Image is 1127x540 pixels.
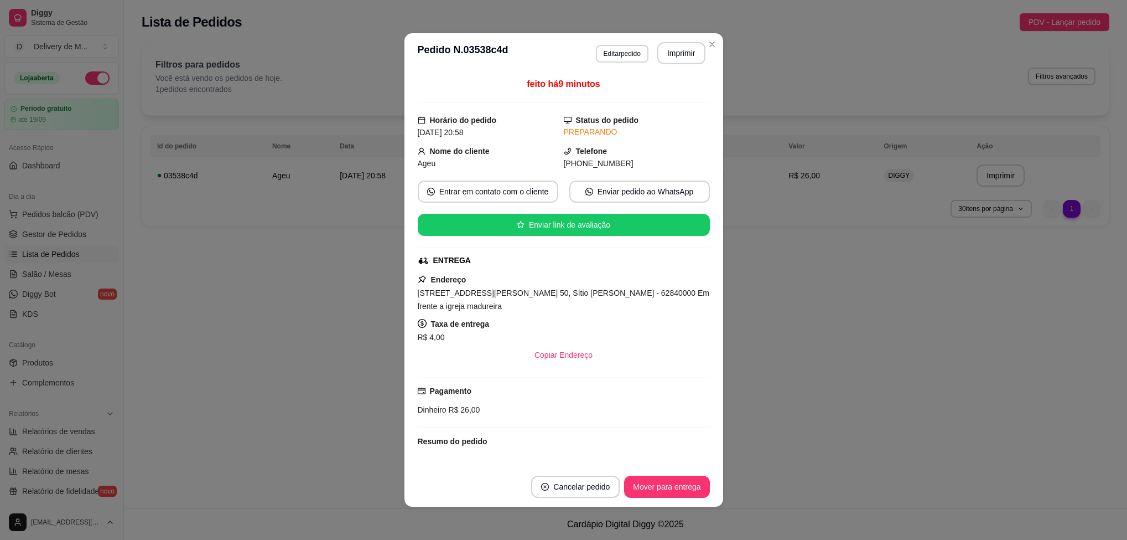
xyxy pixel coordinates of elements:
span: whats-app [585,188,593,196]
span: [STREET_ADDRESS][PERSON_NAME] 50, Sítio [PERSON_NAME] - 62840000 Em frente a igreja madureira [418,289,710,311]
button: Mover para entrega [624,476,709,498]
strong: Resumo do pedido [418,437,487,446]
span: star [517,221,524,229]
button: close-circleCancelar pedido [531,476,620,498]
span: dollar [418,319,427,328]
span: [DATE] 20:58 [418,128,464,137]
span: phone [564,147,572,155]
strong: Nome do cliente [430,147,490,156]
button: whats-appEnviar pedido ao WhatsApp [569,181,710,203]
div: PREPARANDO [564,126,710,138]
button: Editarpedido [596,45,648,63]
button: Imprimir [657,42,705,64]
strong: Pagamento [430,387,471,395]
div: Macarronada de carne do sol - G [423,460,673,473]
span: credit-card [418,387,425,395]
span: desktop [564,116,572,124]
strong: R$ 22,00 [673,462,705,471]
span: pushpin [418,275,427,284]
div: ENTREGA [433,255,471,266]
span: R$ 4,00 [418,333,445,342]
strong: Status do pedido [576,116,639,125]
h3: Pedido N. 03538c4d [418,42,508,64]
span: close-circle [541,483,549,491]
button: whats-appEntrar em contato com o cliente [418,181,558,203]
span: feito há 9 minutos [527,79,600,89]
span: user [418,147,425,155]
button: Copiar Endereço [526,344,601,366]
strong: 1 x [423,462,432,471]
span: Dinheiro [418,405,446,414]
span: Ageu [418,159,436,168]
strong: Endereço [431,275,466,284]
strong: Horário do pedido [430,116,497,125]
button: starEnviar link de avaliação [418,214,710,236]
span: R$ 26,00 [446,405,480,414]
strong: Telefone [576,147,607,156]
span: calendar [418,116,425,124]
button: Close [703,35,721,53]
span: whats-app [427,188,435,196]
span: [PHONE_NUMBER] [564,159,633,168]
strong: Taxa de entrega [431,320,490,328]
